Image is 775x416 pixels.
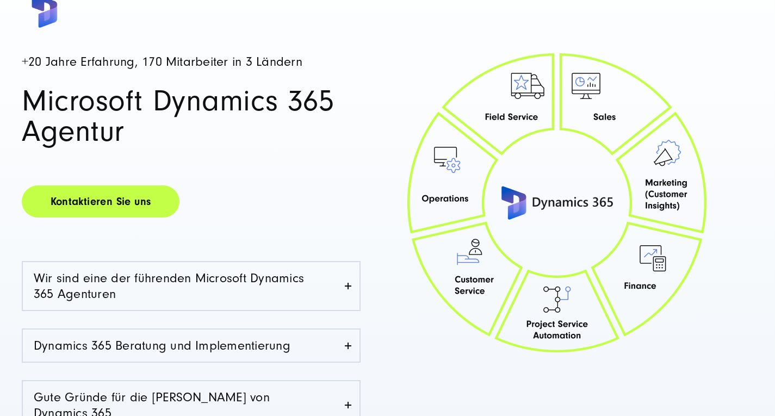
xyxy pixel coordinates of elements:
a: Wir sind eine der führenden Microsoft Dynamics 365 Agenturen [23,262,359,310]
h1: Microsoft Dynamics 365 Agentur [22,86,361,147]
a: Dynamics 365 Beratung und Implementierung [23,330,359,362]
h4: +20 Jahre Erfahrung, 170 Mitarbeiter in 3 Ländern [22,55,361,69]
a: Kontaktieren Sie uns [22,185,179,218]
